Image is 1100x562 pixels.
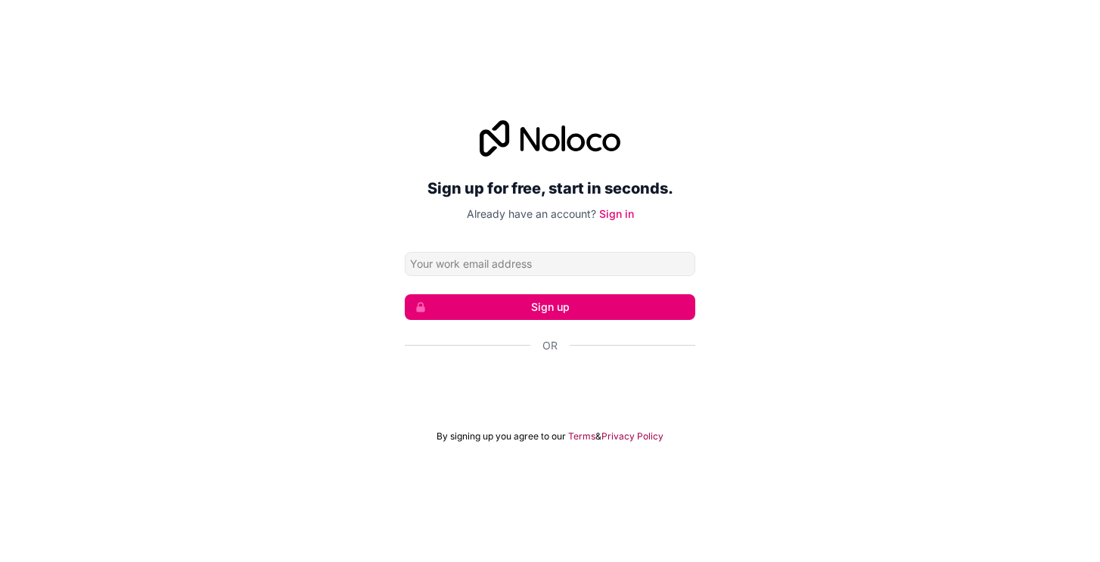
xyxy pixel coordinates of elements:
a: Privacy Policy [601,430,663,442]
input: Email address [405,252,695,276]
a: Sign in [599,207,634,220]
span: Or [542,338,558,353]
span: By signing up you agree to our [437,430,566,442]
span: Already have an account? [467,207,596,220]
button: Sign up [405,294,695,320]
a: Terms [568,430,595,442]
span: & [595,430,601,442]
h2: Sign up for free, start in seconds. [405,175,695,202]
